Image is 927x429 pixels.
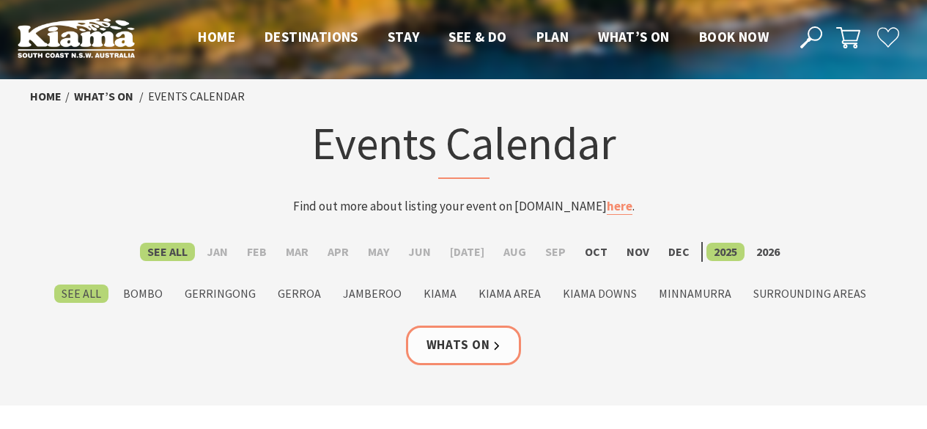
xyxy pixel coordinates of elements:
img: Kiama Logo [18,18,135,58]
span: What’s On [598,28,670,45]
label: 2026 [749,243,787,261]
span: Book now [699,28,769,45]
a: here [607,198,632,215]
label: Gerroa [270,285,328,303]
label: [DATE] [443,243,492,261]
a: Home [30,89,62,104]
label: Sep [538,243,573,261]
a: What’s On [74,89,133,104]
label: Kiama Area [471,285,548,303]
label: See All [54,285,108,303]
span: Plan [536,28,569,45]
span: Home [198,28,235,45]
nav: Main Menu [183,26,783,50]
label: May [361,243,396,261]
label: 2025 [706,243,745,261]
li: Events Calendar [148,87,245,106]
h1: Events Calendar [177,114,751,179]
label: Apr [320,243,356,261]
label: Bombo [116,285,170,303]
label: Jamberoo [336,285,409,303]
label: Surrounding Areas [746,285,874,303]
label: Kiama [416,285,464,303]
label: Dec [661,243,697,261]
label: Feb [240,243,274,261]
label: Jun [401,243,438,261]
label: Aug [496,243,533,261]
label: Nov [619,243,657,261]
span: See & Do [448,28,506,45]
label: See All [140,243,195,261]
label: Minnamurra [651,285,739,303]
span: Stay [388,28,420,45]
label: Mar [278,243,316,261]
label: Oct [577,243,615,261]
span: Destinations [265,28,358,45]
label: Jan [199,243,235,261]
label: Kiama Downs [555,285,644,303]
a: Whats On [406,326,522,364]
p: Find out more about listing your event on [DOMAIN_NAME] . [177,197,751,216]
label: Gerringong [177,285,263,303]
